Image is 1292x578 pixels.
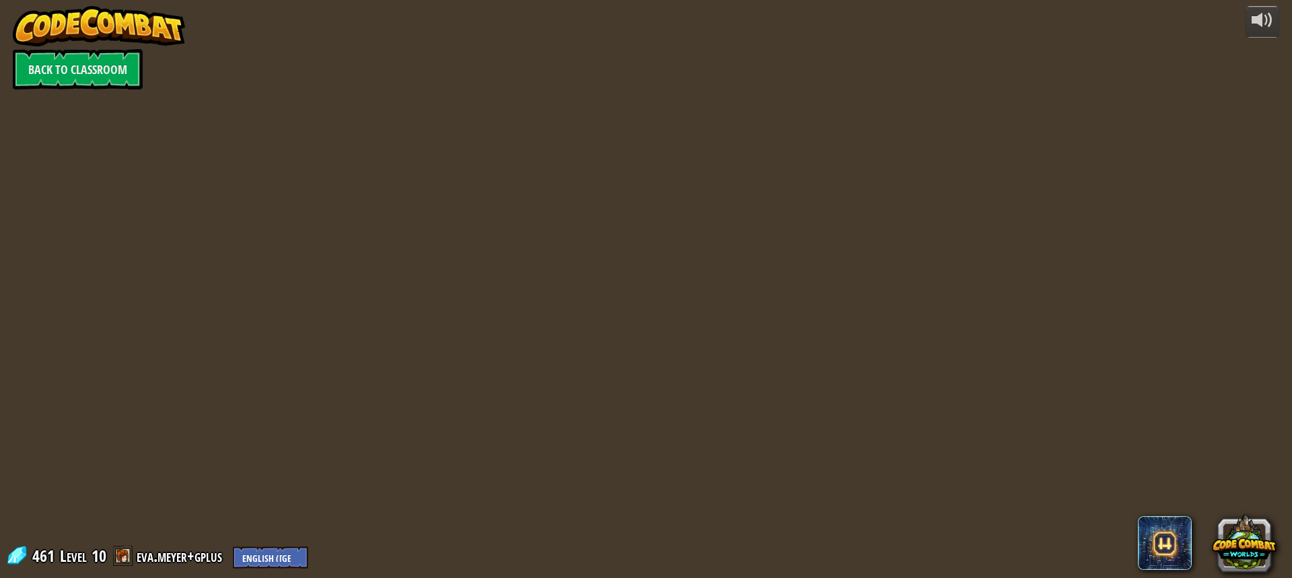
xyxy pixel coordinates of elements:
span: 10 [92,545,106,567]
span: Level [60,545,87,567]
button: Adjust volume [1246,6,1279,38]
a: eva.meyer+gplus [137,545,226,567]
a: Back to Classroom [13,49,143,89]
img: CodeCombat - Learn how to code by playing a game [13,6,185,46]
span: 461 [32,545,59,567]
